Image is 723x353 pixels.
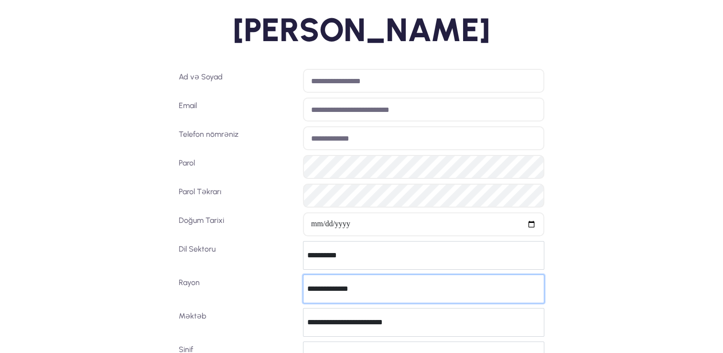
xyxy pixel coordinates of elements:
h2: [PERSON_NAME] [86,10,637,50]
label: Ad və Soyad [175,69,300,93]
label: Email [175,98,300,121]
label: Parol [175,155,300,179]
label: Parol Təkrarı [175,184,300,208]
label: Doğum Tarixi [175,212,300,236]
label: Rayon [175,275,300,303]
label: Dil Sektoru [175,241,300,270]
label: Məktəb [175,308,300,337]
label: Telefon nömrəniz [175,126,300,150]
